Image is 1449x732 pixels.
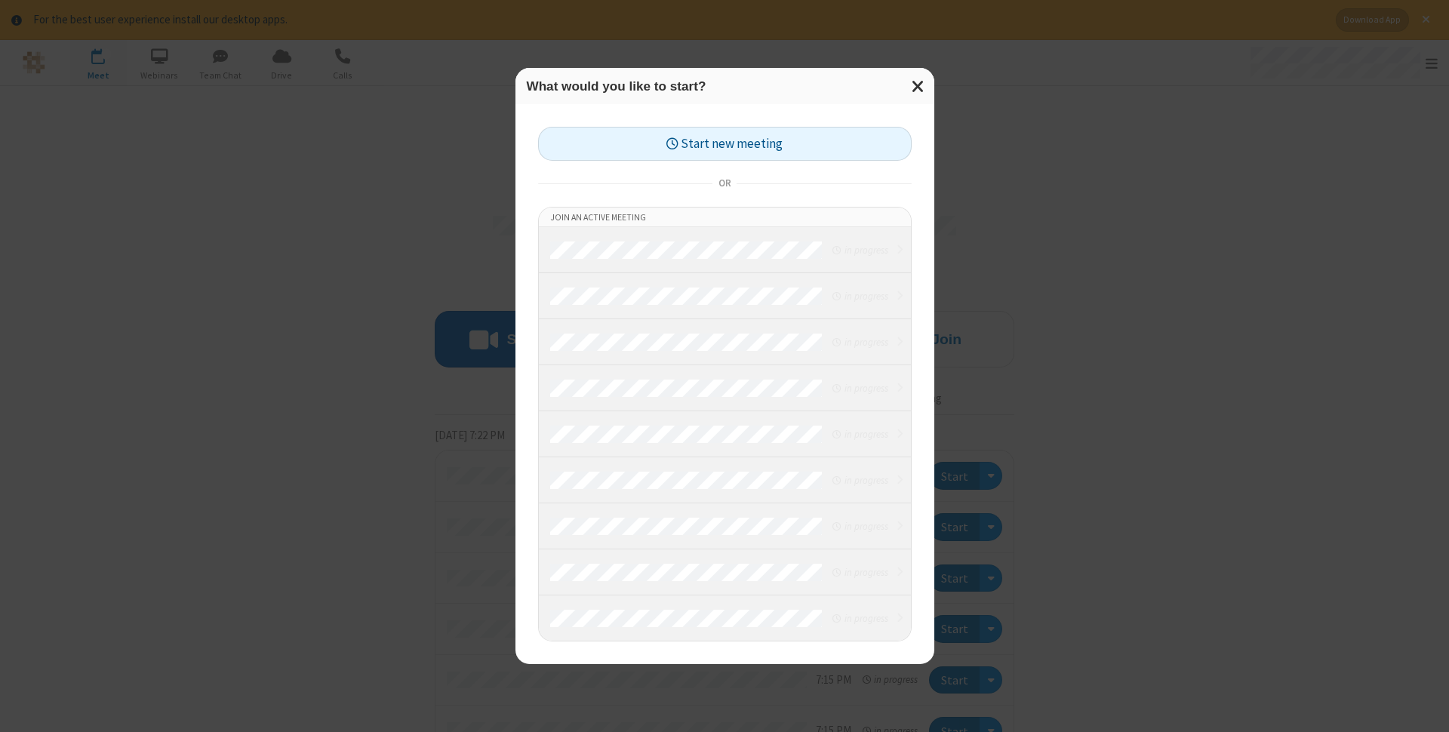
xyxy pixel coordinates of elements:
button: Close modal [903,68,934,105]
h3: What would you like to start? [527,79,923,94]
em: in progress [832,335,888,349]
em: in progress [832,289,888,303]
em: in progress [832,427,888,441]
em: in progress [832,381,888,395]
em: in progress [832,473,888,487]
span: or [712,174,737,195]
li: Join an active meeting [539,208,911,227]
em: in progress [832,565,888,580]
em: in progress [832,611,888,626]
button: Start new meeting [538,127,912,161]
em: in progress [832,519,888,534]
em: in progress [832,243,888,257]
